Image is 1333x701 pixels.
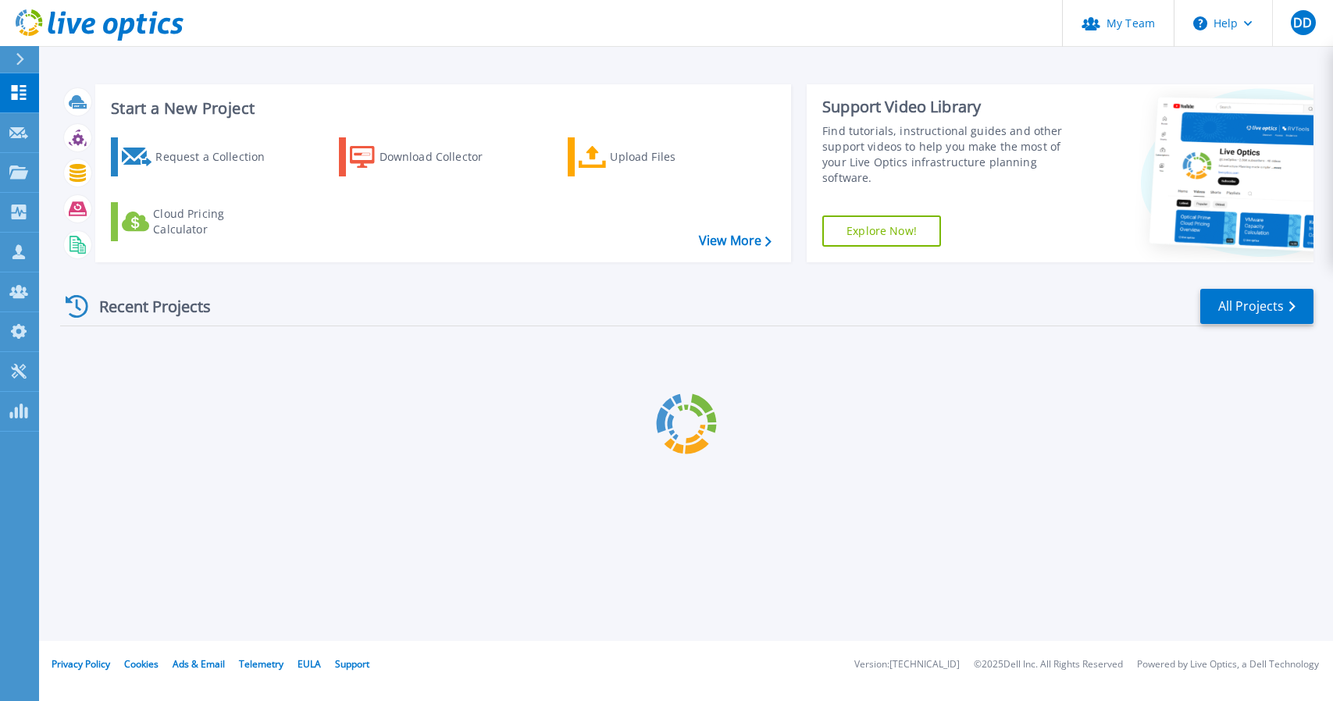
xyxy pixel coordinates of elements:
[111,100,771,117] h3: Start a New Project
[52,657,110,671] a: Privacy Policy
[1137,660,1319,670] li: Powered by Live Optics, a Dell Technology
[124,657,159,671] a: Cookies
[111,202,285,241] a: Cloud Pricing Calculator
[699,233,772,248] a: View More
[111,137,285,176] a: Request a Collection
[822,215,941,247] a: Explore Now!
[298,657,321,671] a: EULA
[339,137,513,176] a: Download Collector
[822,123,1078,186] div: Find tutorials, instructional guides and other support videos to help you make the most of your L...
[380,141,504,173] div: Download Collector
[60,287,232,326] div: Recent Projects
[239,657,283,671] a: Telemetry
[153,206,278,237] div: Cloud Pricing Calculator
[155,141,280,173] div: Request a Collection
[854,660,960,670] li: Version: [TECHNICAL_ID]
[335,657,369,671] a: Support
[1293,16,1312,29] span: DD
[974,660,1123,670] li: © 2025 Dell Inc. All Rights Reserved
[610,141,735,173] div: Upload Files
[822,97,1078,117] div: Support Video Library
[1200,289,1313,324] a: All Projects
[568,137,742,176] a: Upload Files
[173,657,225,671] a: Ads & Email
